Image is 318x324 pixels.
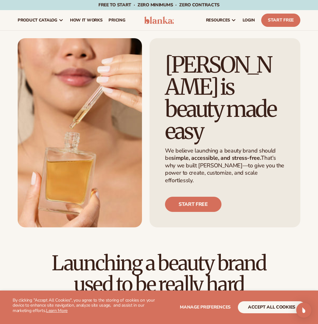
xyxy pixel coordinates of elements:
[171,154,261,162] strong: simple, accessible, and stress-free.
[180,304,231,310] span: Manage preferences
[165,197,221,212] a: Start free
[165,147,285,184] p: We believe launching a beauty brand should be That’s why we built [PERSON_NAME]—to give you the p...
[109,18,125,23] span: pricing
[15,10,67,30] a: product catalog
[13,298,159,314] p: By clicking "Accept All Cookies", you agree to the storing of cookies on your device to enhance s...
[238,301,305,313] button: accept all cookies
[180,301,231,313] button: Manage preferences
[243,18,255,23] span: LOGIN
[70,18,103,23] span: How It Works
[18,18,57,23] span: product catalog
[296,303,311,318] div: Open Intercom Messenger
[105,10,128,30] a: pricing
[206,18,230,23] span: resources
[261,14,300,27] a: Start Free
[67,10,106,30] a: How It Works
[28,253,290,295] h2: Launching a beauty brand used to be really hard
[239,10,258,30] a: LOGIN
[203,10,239,30] a: resources
[98,2,220,8] span: Free to start · ZERO minimums · ZERO contracts
[144,16,174,24] img: logo
[46,308,68,314] a: Learn More
[165,54,285,142] h1: [PERSON_NAME] is beauty made easy
[18,38,142,227] img: Female smiling with serum bottle.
